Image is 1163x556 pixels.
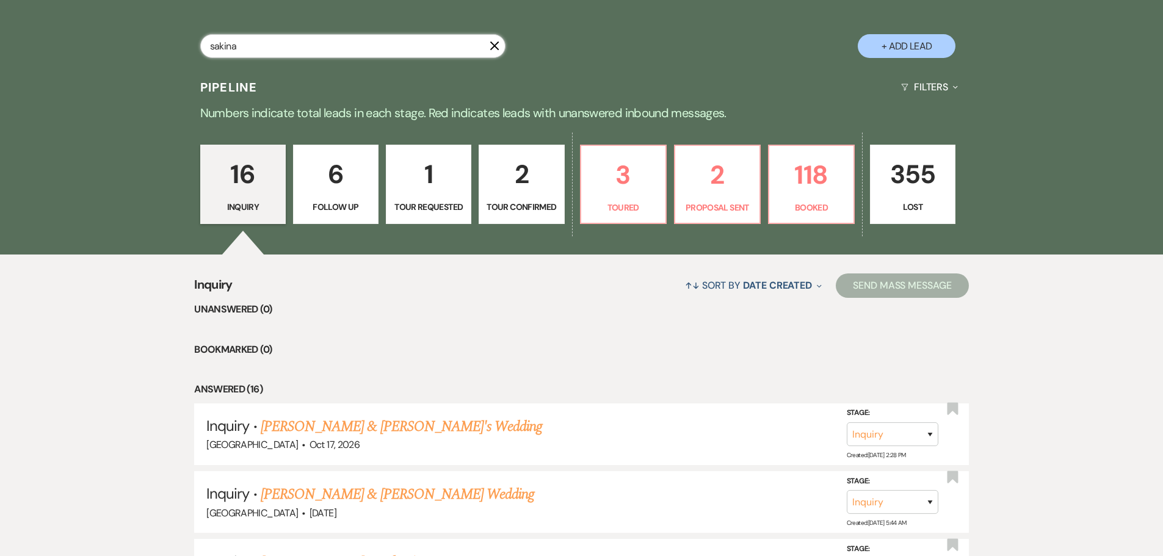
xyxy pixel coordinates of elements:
label: Stage: [847,475,938,488]
h3: Pipeline [200,79,258,96]
p: Numbers indicate total leads in each stage. Red indicates leads with unanswered inbound messages. [142,103,1021,123]
li: Bookmarked (0) [194,342,969,358]
span: [GEOGRAPHIC_DATA] [206,507,298,519]
p: Tour Confirmed [487,200,556,214]
span: [DATE] [310,507,336,519]
p: 118 [777,154,846,195]
span: ↑↓ [685,279,700,292]
span: Created: [DATE] 5:44 AM [847,519,907,527]
a: 6Follow Up [293,145,379,224]
p: 16 [208,154,278,195]
li: Answered (16) [194,381,969,397]
a: 355Lost [870,145,955,224]
span: Inquiry [194,275,233,301]
a: [PERSON_NAME] & [PERSON_NAME]'s Wedding [261,416,543,438]
a: [PERSON_NAME] & [PERSON_NAME] Wedding [261,483,534,505]
p: Proposal Sent [683,201,752,214]
a: 2Tour Confirmed [479,145,564,224]
p: Inquiry [208,200,278,214]
label: Stage: [847,406,938,420]
input: Search by name, event date, email address or phone number [200,34,505,58]
p: 2 [487,154,556,195]
a: 3Toured [580,145,667,224]
p: Toured [589,201,658,214]
button: Sort By Date Created [680,269,827,301]
p: Lost [878,200,947,214]
span: [GEOGRAPHIC_DATA] [206,438,298,451]
p: 355 [878,154,947,195]
button: Send Mass Message [836,273,969,298]
p: Booked [777,201,846,214]
label: Stage: [847,543,938,556]
span: Inquiry [206,416,249,435]
a: 1Tour Requested [386,145,471,224]
p: Tour Requested [394,200,463,214]
p: Follow Up [301,200,371,214]
button: Filters [896,71,963,103]
a: 2Proposal Sent [674,145,761,224]
a: 16Inquiry [200,145,286,224]
a: 118Booked [768,145,855,224]
li: Unanswered (0) [194,301,969,317]
span: Oct 17, 2026 [310,438,360,451]
span: Inquiry [206,484,249,503]
p: 3 [589,154,658,195]
p: 6 [301,154,371,195]
p: 2 [683,154,752,195]
button: + Add Lead [858,34,955,58]
span: Created: [DATE] 2:28 PM [847,451,906,459]
p: 1 [394,154,463,195]
span: Date Created [743,279,812,292]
